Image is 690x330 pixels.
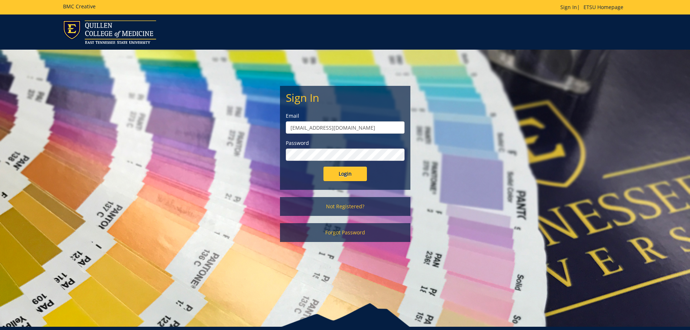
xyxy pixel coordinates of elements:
label: Password [286,139,405,147]
a: Sign In [560,4,577,11]
h5: BMC Creative [63,4,96,9]
input: Login [323,167,367,181]
h2: Sign In [286,92,405,104]
a: ETSU Homepage [580,4,627,11]
img: ETSU logo [63,20,156,44]
p: | [560,4,627,11]
label: Email [286,112,405,120]
a: Not Registered? [280,197,410,216]
a: Forgot Password [280,223,410,242]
